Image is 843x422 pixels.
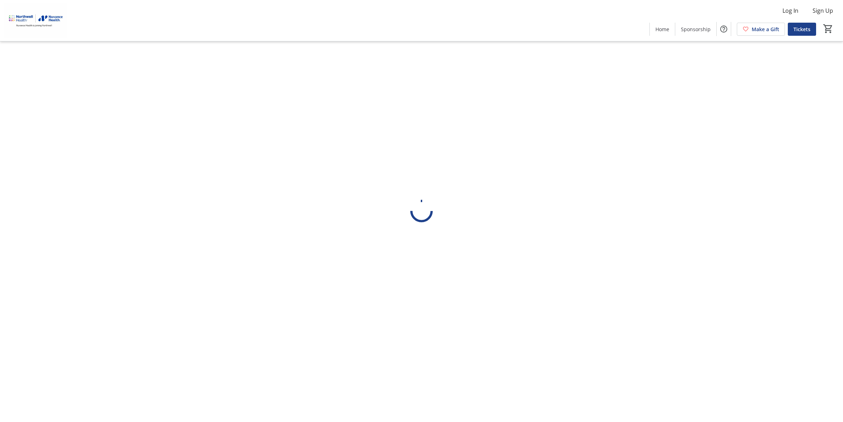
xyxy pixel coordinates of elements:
[737,23,785,36] a: Make a Gift
[822,22,835,35] button: Cart
[681,25,711,33] span: Sponsorship
[717,22,731,36] button: Help
[807,5,839,16] button: Sign Up
[4,3,67,38] img: Nuvance Health's Logo
[675,23,716,36] a: Sponsorship
[752,25,779,33] span: Make a Gift
[788,23,816,36] a: Tickets
[650,23,675,36] a: Home
[777,5,804,16] button: Log In
[813,6,833,15] span: Sign Up
[793,25,810,33] span: Tickets
[782,6,798,15] span: Log In
[655,25,669,33] span: Home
